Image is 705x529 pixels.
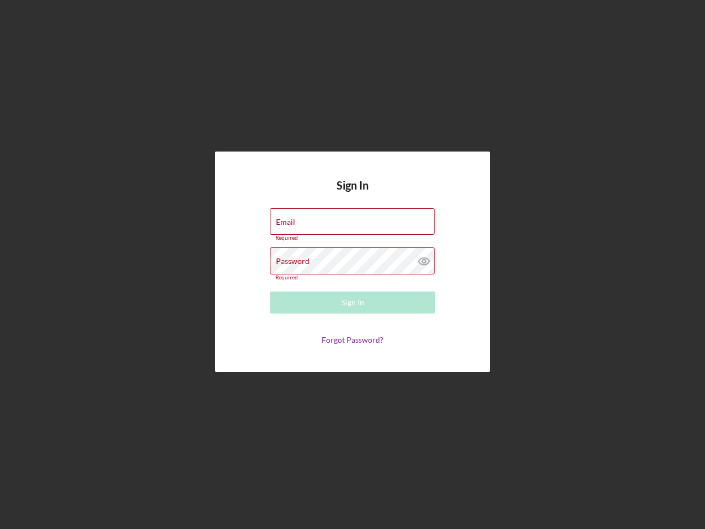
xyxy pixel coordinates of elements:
[270,292,435,314] button: Sign In
[276,218,295,226] label: Email
[270,274,435,281] div: Required
[322,335,383,344] a: Forgot Password?
[341,292,364,314] div: Sign In
[270,235,435,241] div: Required
[337,179,368,208] h4: Sign In
[276,257,310,266] label: Password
